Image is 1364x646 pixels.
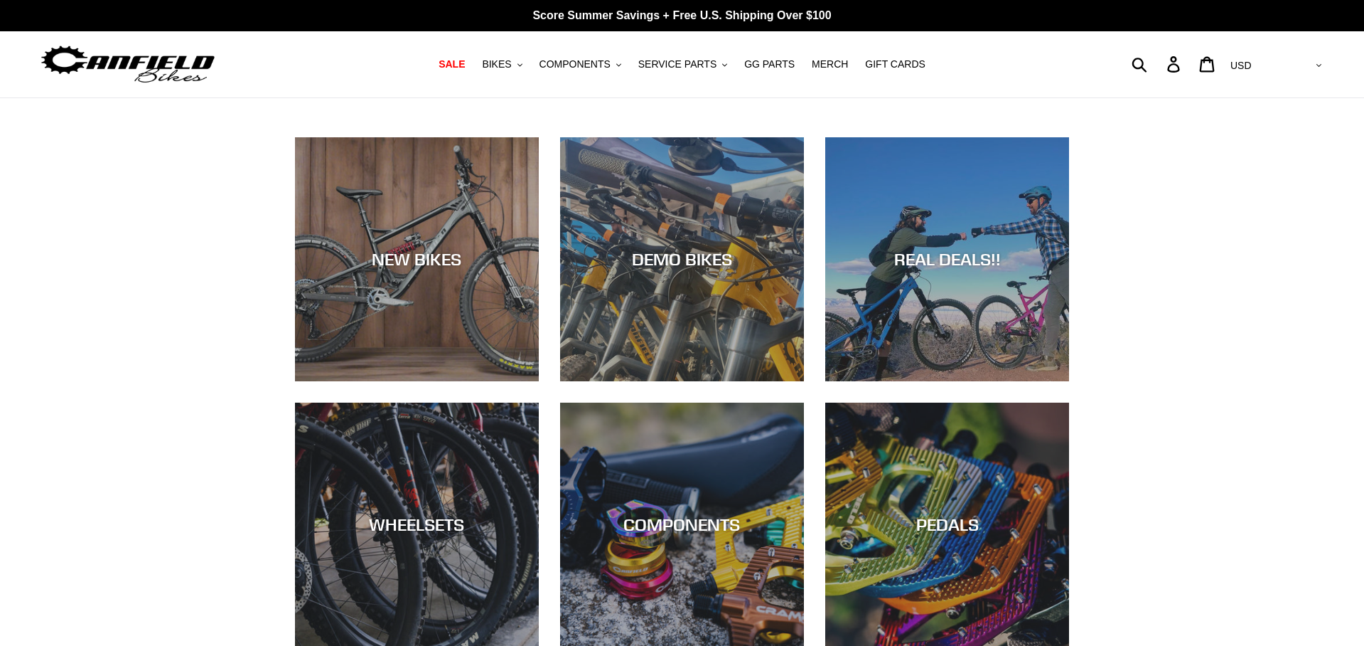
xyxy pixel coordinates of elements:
[1139,48,1176,80] input: Search
[812,58,848,70] span: MERCH
[439,58,465,70] span: SALE
[560,137,804,381] a: DEMO BIKES
[638,58,716,70] span: SERVICE PARTS
[737,55,802,74] a: GG PARTS
[482,58,511,70] span: BIKES
[560,249,804,270] div: DEMO BIKES
[39,42,217,87] img: Canfield Bikes
[295,137,539,381] a: NEW BIKES
[805,55,855,74] a: MERCH
[431,55,472,74] a: SALE
[825,514,1069,535] div: PEDALS
[825,249,1069,270] div: REAL DEALS!!
[475,55,529,74] button: BIKES
[539,58,611,70] span: COMPONENTS
[744,58,795,70] span: GG PARTS
[631,55,734,74] button: SERVICE PARTS
[295,249,539,270] div: NEW BIKES
[858,55,933,74] a: GIFT CARDS
[560,514,804,535] div: COMPONENTS
[532,55,628,74] button: COMPONENTS
[295,514,539,535] div: WHEELSETS
[865,58,925,70] span: GIFT CARDS
[825,137,1069,381] a: REAL DEALS!!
